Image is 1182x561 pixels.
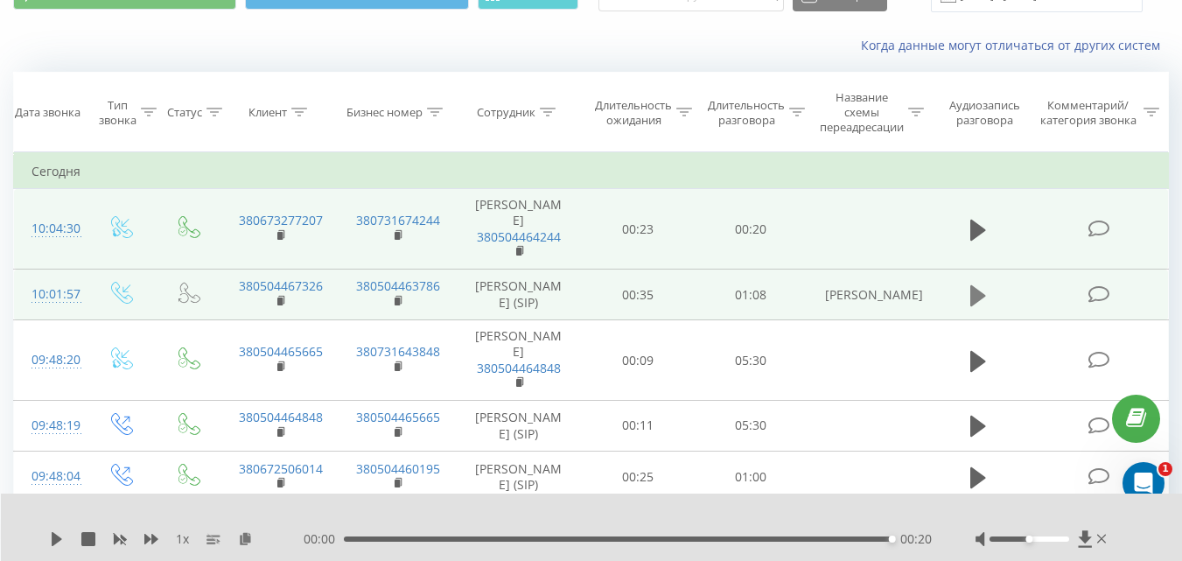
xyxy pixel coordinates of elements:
div: Название схемы переадресации [820,90,904,135]
td: 00:25 [582,452,695,502]
td: Сегодня [14,154,1169,189]
td: 00:23 [582,189,695,270]
div: Клиент [248,105,287,120]
div: Accessibility label [1025,536,1032,543]
div: 10:01:57 [31,277,68,312]
a: 380504463786 [356,277,440,294]
td: 05:30 [695,320,808,401]
td: [PERSON_NAME] [456,320,582,401]
td: 00:09 [582,320,695,401]
a: 380504465665 [356,409,440,425]
div: Тип звонка [99,98,136,128]
div: Accessibility label [889,536,896,543]
td: 00:35 [582,270,695,320]
td: [PERSON_NAME] (SIP) [456,452,582,502]
span: 1 x [176,530,189,548]
div: Статус [167,105,202,120]
div: Бизнес номер [346,105,423,120]
a: 380504464244 [477,228,561,245]
td: [PERSON_NAME] [808,270,925,320]
div: 10:04:30 [31,212,68,246]
iframe: Intercom live chat [1123,462,1165,504]
div: Аудиозапись разговора [941,98,1029,128]
td: 00:20 [695,189,808,270]
div: Сотрудник [477,105,535,120]
a: 380504464848 [477,360,561,376]
div: 09:48:19 [31,409,68,443]
a: 380504460195 [356,460,440,477]
a: 380731674244 [356,212,440,228]
a: 380672506014 [239,460,323,477]
span: 1 [1158,462,1172,476]
div: Комментарий/категория звонка [1037,98,1139,128]
td: [PERSON_NAME] (SIP) [456,400,582,451]
div: Длительность разговора [708,98,785,128]
span: 00:20 [900,530,932,548]
a: 380504467326 [239,277,323,294]
a: Когда данные могут отличаться от других систем [861,37,1169,53]
div: Длительность ожидания [595,98,672,128]
div: 09:48:20 [31,343,68,377]
span: 00:00 [304,530,344,548]
td: [PERSON_NAME] [456,189,582,270]
td: 00:11 [582,400,695,451]
div: Дата звонка [15,105,80,120]
a: 380731643848 [356,343,440,360]
a: 380504464848 [239,409,323,425]
td: 05:30 [695,400,808,451]
td: [PERSON_NAME] (SIP) [456,270,582,320]
td: 01:00 [695,452,808,502]
div: 09:48:04 [31,459,68,494]
td: 01:08 [695,270,808,320]
a: 380673277207 [239,212,323,228]
a: 380504465665 [239,343,323,360]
